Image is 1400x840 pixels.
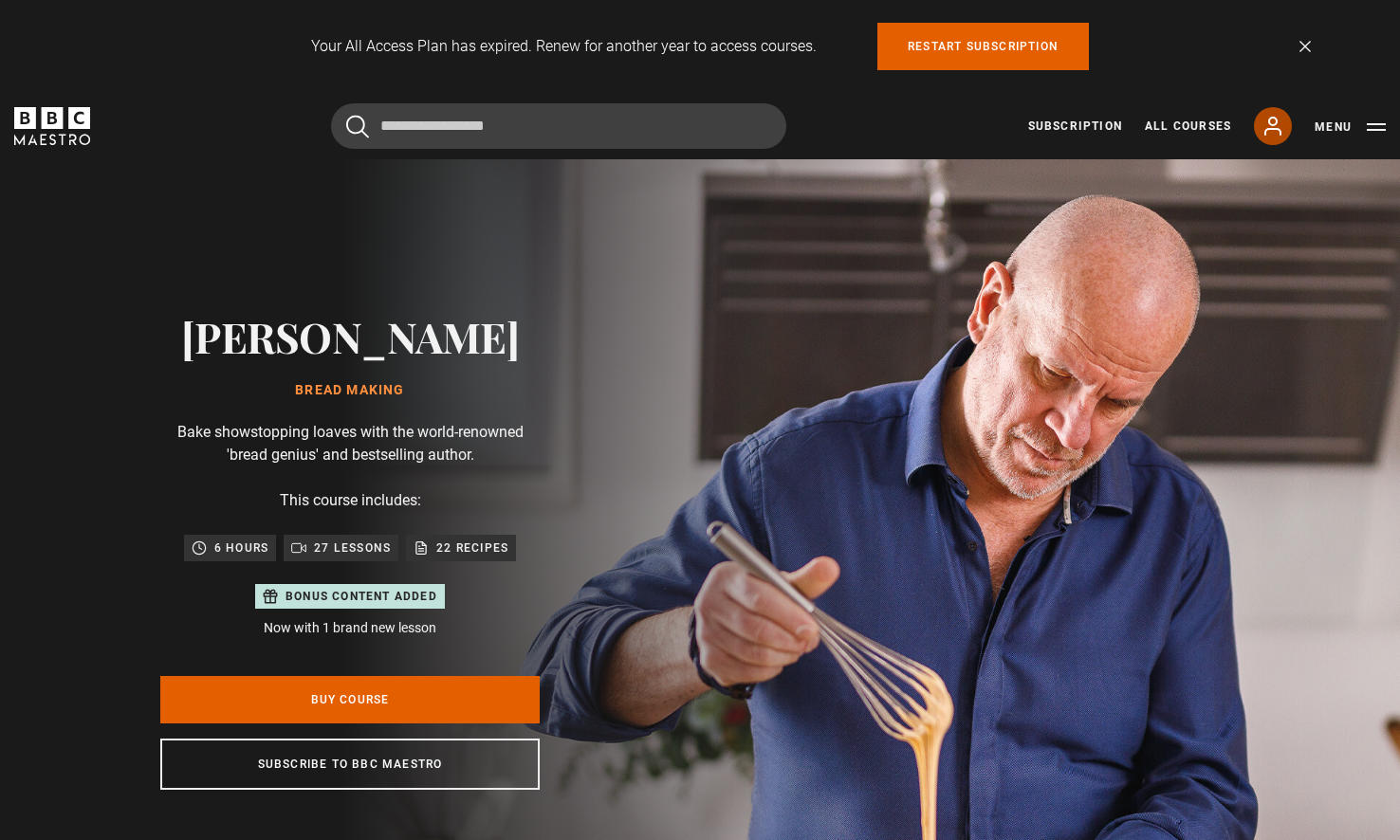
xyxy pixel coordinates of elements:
[1145,118,1231,135] a: All Courses
[181,383,520,398] h1: Bread Making
[331,103,786,149] input: Search
[160,421,540,466] p: Bake showstopping loaves with the world-renowned 'bread genius' and bestselling author.
[160,739,540,790] a: Subscribe to BBC Maestro
[255,618,445,638] p: Now with 1 brand new lesson
[286,588,437,605] p: Bonus content added
[280,489,421,512] p: This course includes:
[877,23,1089,70] a: Restart subscription
[314,539,391,557] p: 27 lessons
[436,539,508,557] p: 22 recipes
[311,35,817,58] p: Your All Access Plan has expired. Renew for another year to access courses.
[14,107,90,145] svg: BBC Maestro
[346,115,369,138] button: Submit the search query
[181,312,520,360] h2: [PERSON_NAME]
[1315,118,1386,137] button: Toggle navigation
[160,676,540,723] a: Buy Course
[214,539,268,557] p: 6 hours
[1028,118,1122,135] a: Subscription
